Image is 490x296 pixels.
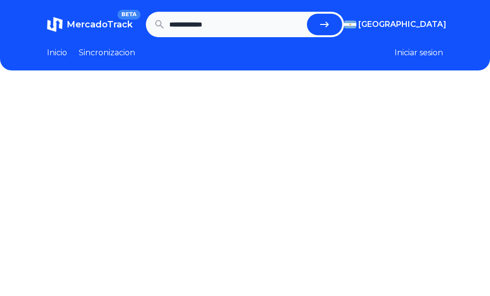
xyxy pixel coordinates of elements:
button: [GEOGRAPHIC_DATA] [344,19,443,30]
span: MercadoTrack [67,19,133,30]
button: Iniciar sesion [395,47,443,59]
img: Argentina [344,21,357,28]
a: Sincronizacion [79,47,135,59]
span: [GEOGRAPHIC_DATA] [358,19,446,30]
a: Inicio [47,47,67,59]
span: BETA [117,10,140,20]
img: MercadoTrack [47,17,63,32]
a: MercadoTrackBETA [47,17,133,32]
